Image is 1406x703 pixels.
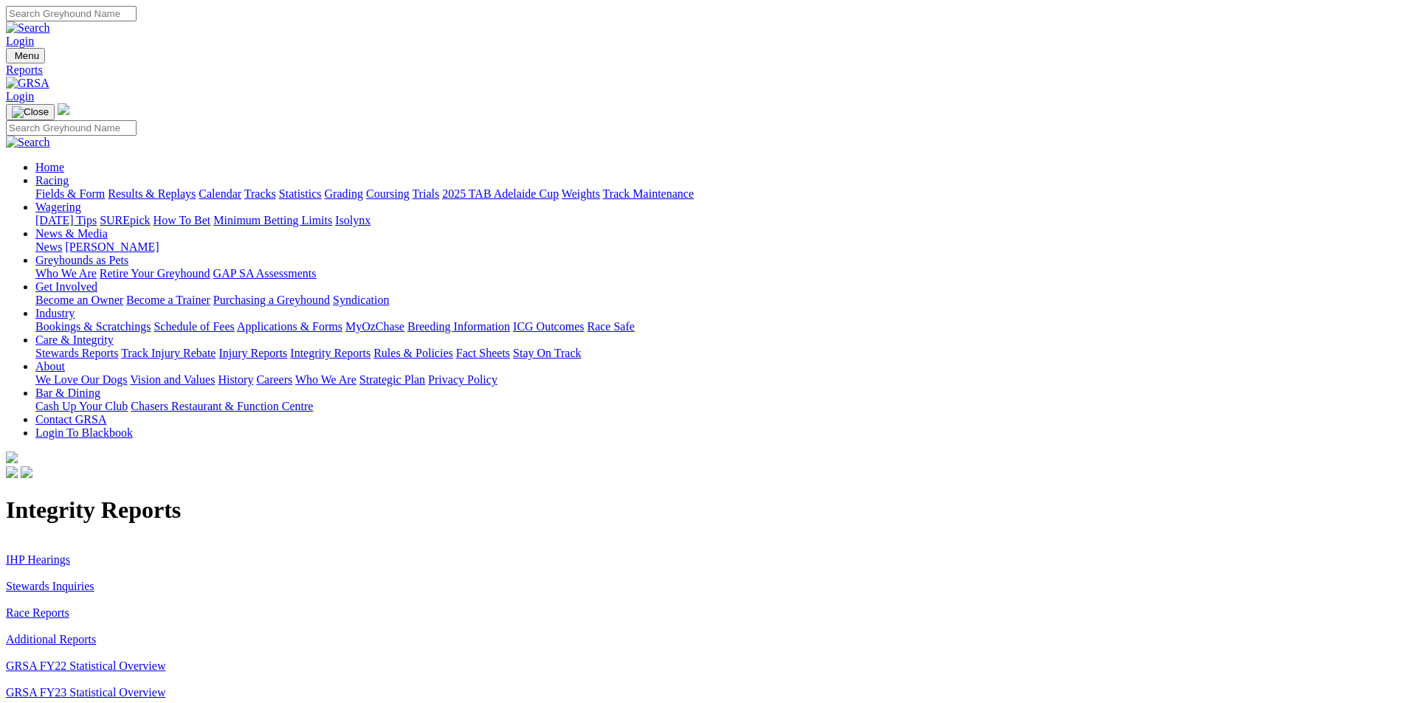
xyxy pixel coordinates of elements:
[345,320,404,333] a: MyOzChase
[35,201,81,213] a: Wagering
[213,214,332,226] a: Minimum Betting Limits
[35,227,108,240] a: News & Media
[35,333,114,346] a: Care & Integrity
[35,187,1400,201] div: Racing
[35,280,97,293] a: Get Involved
[218,373,253,386] a: History
[35,347,118,359] a: Stewards Reports
[35,307,75,319] a: Industry
[6,21,50,35] img: Search
[587,320,634,333] a: Race Safe
[35,373,1400,387] div: About
[35,214,1400,227] div: Wagering
[562,187,600,200] a: Weights
[35,294,1400,307] div: Get Involved
[218,347,287,359] a: Injury Reports
[35,387,100,399] a: Bar & Dining
[35,187,105,200] a: Fields & Form
[333,294,389,306] a: Syndication
[35,294,123,306] a: Become an Owner
[35,174,69,187] a: Racing
[213,294,330,306] a: Purchasing a Greyhound
[244,187,276,200] a: Tracks
[6,633,96,645] a: Additional Reports
[58,103,69,115] img: logo-grsa-white.png
[35,240,62,253] a: News
[35,400,128,412] a: Cash Up Your Club
[6,580,94,592] a: Stewards Inquiries
[603,187,694,200] a: Track Maintenance
[35,360,65,373] a: About
[295,373,356,386] a: Who We Are
[35,214,97,226] a: [DATE] Tips
[12,106,49,118] img: Close
[290,347,371,359] a: Integrity Reports
[131,400,313,412] a: Chasers Restaurant & Function Centre
[6,63,1400,77] a: Reports
[35,400,1400,413] div: Bar & Dining
[35,267,1400,280] div: Greyhounds as Pets
[65,240,159,253] a: [PERSON_NAME]
[6,686,165,699] a: GRSA FY23 Statistical Overview
[126,294,210,306] a: Become a Trainer
[6,35,34,47] a: Login
[335,214,371,226] a: Isolynx
[6,451,18,463] img: logo-grsa-white.png
[154,320,234,333] a: Schedule of Fees
[366,187,410,200] a: Coursing
[108,187,196,200] a: Results & Replays
[100,267,210,280] a: Retire Your Greyhound
[35,161,64,173] a: Home
[6,466,18,478] img: facebook.svg
[359,373,425,386] a: Strategic Plan
[35,320,151,333] a: Bookings & Scratchings
[35,413,106,426] a: Contact GRSA
[325,187,363,200] a: Grading
[35,240,1400,254] div: News & Media
[6,659,165,672] a: GRSA FY22 Statistical Overview
[35,347,1400,360] div: Care & Integrity
[442,187,559,200] a: 2025 TAB Adelaide Cup
[35,320,1400,333] div: Industry
[15,50,39,61] span: Menu
[513,320,584,333] a: ICG Outcomes
[407,320,510,333] a: Breeding Information
[237,320,342,333] a: Applications & Forms
[121,347,216,359] a: Track Injury Rebate
[21,466,32,478] img: twitter.svg
[6,553,70,566] a: IHP Hearings
[6,496,1400,524] h1: Integrity Reports
[6,606,69,619] a: Race Reports
[6,104,55,120] button: Toggle navigation
[35,254,128,266] a: Greyhounds as Pets
[35,426,133,439] a: Login To Blackbook
[154,214,211,226] a: How To Bet
[130,373,215,386] a: Vision and Values
[373,347,453,359] a: Rules & Policies
[6,90,34,103] a: Login
[213,267,317,280] a: GAP SA Assessments
[6,136,50,149] img: Search
[6,48,45,63] button: Toggle navigation
[6,120,137,136] input: Search
[35,373,127,386] a: We Love Our Dogs
[6,77,49,90] img: GRSA
[279,187,322,200] a: Statistics
[35,267,97,280] a: Who We Are
[100,214,150,226] a: SUREpick
[428,373,497,386] a: Privacy Policy
[456,347,510,359] a: Fact Sheets
[513,347,581,359] a: Stay On Track
[6,6,137,21] input: Search
[412,187,439,200] a: Trials
[199,187,241,200] a: Calendar
[256,373,292,386] a: Careers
